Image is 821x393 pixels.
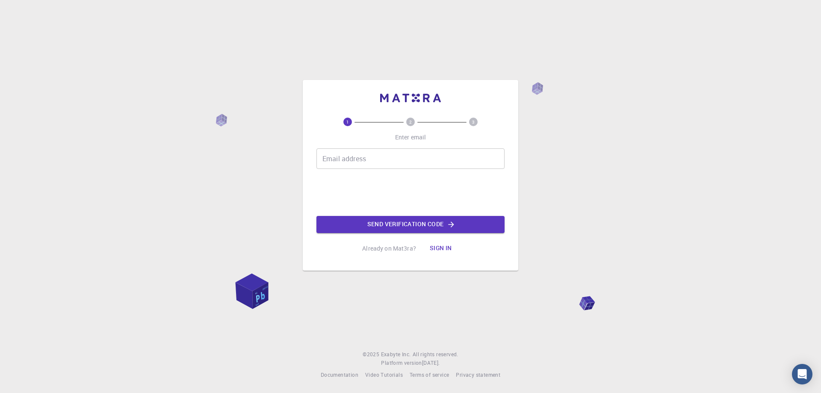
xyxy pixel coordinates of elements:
span: Privacy statement [456,371,500,378]
a: Documentation [321,371,358,379]
p: Enter email [395,133,426,142]
button: Sign in [423,240,459,257]
div: Open Intercom Messenger [792,364,812,384]
span: Platform version [381,359,422,367]
button: Send verification code [316,216,505,233]
text: 2 [409,119,412,125]
a: Terms of service [410,371,449,379]
span: [DATE] . [422,359,440,366]
a: [DATE]. [422,359,440,367]
text: 1 [346,119,349,125]
span: All rights reserved. [413,350,458,359]
span: Video Tutorials [365,371,403,378]
a: Privacy statement [456,371,500,379]
a: Video Tutorials [365,371,403,379]
span: Exabyte Inc. [381,351,411,358]
iframe: reCAPTCHA [346,176,475,209]
span: Documentation [321,371,358,378]
span: © 2025 [363,350,381,359]
text: 3 [472,119,475,125]
span: Terms of service [410,371,449,378]
p: Already on Mat3ra? [362,244,416,253]
a: Exabyte Inc. [381,350,411,359]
